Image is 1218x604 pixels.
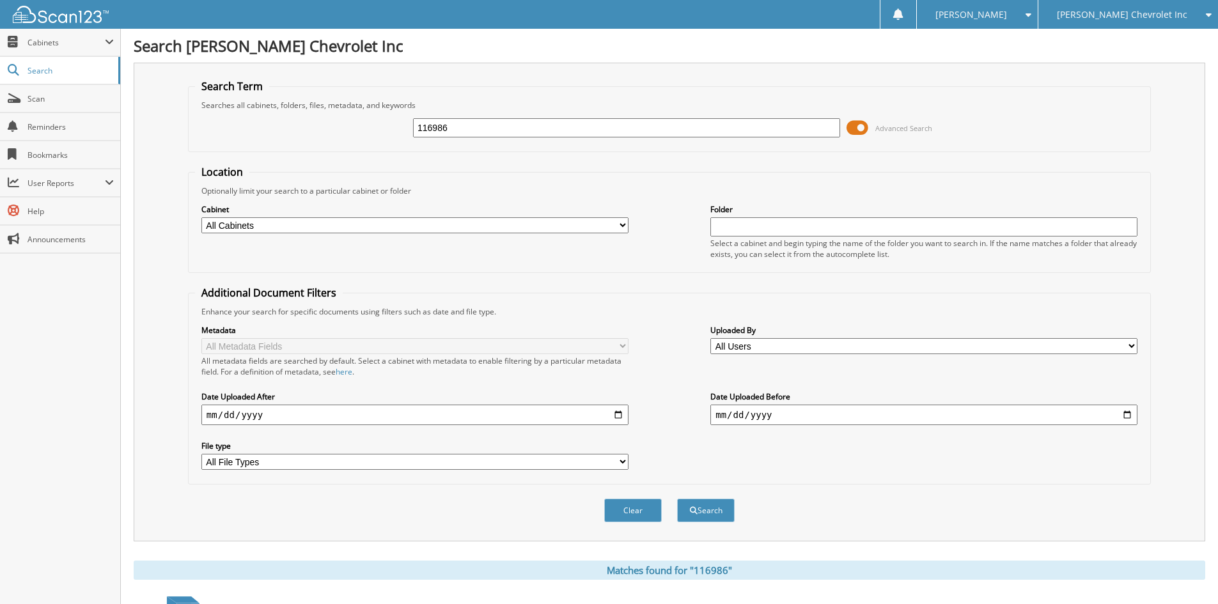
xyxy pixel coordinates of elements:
[195,100,1144,111] div: Searches all cabinets, folders, files, metadata, and keywords
[195,79,269,93] legend: Search Term
[13,6,109,23] img: scan123-logo-white.svg
[27,150,114,160] span: Bookmarks
[677,499,735,522] button: Search
[27,37,105,48] span: Cabinets
[935,11,1007,19] span: [PERSON_NAME]
[27,65,112,76] span: Search
[710,238,1137,259] div: Select a cabinet and begin typing the name of the folder you want to search in. If the name match...
[195,306,1144,317] div: Enhance your search for specific documents using filters such as date and file type.
[336,366,352,377] a: here
[201,355,629,377] div: All metadata fields are searched by default. Select a cabinet with metadata to enable filtering b...
[604,499,662,522] button: Clear
[195,185,1144,196] div: Optionally limit your search to a particular cabinet or folder
[710,405,1137,425] input: end
[27,93,114,104] span: Scan
[875,123,932,133] span: Advanced Search
[710,325,1137,336] label: Uploaded By
[27,234,114,245] span: Announcements
[27,178,105,189] span: User Reports
[134,561,1205,580] div: Matches found for "116986"
[195,165,249,179] legend: Location
[710,204,1137,215] label: Folder
[27,121,114,132] span: Reminders
[201,440,629,451] label: File type
[1057,11,1187,19] span: [PERSON_NAME] Chevrolet Inc
[710,391,1137,402] label: Date Uploaded Before
[27,206,114,217] span: Help
[195,286,343,300] legend: Additional Document Filters
[134,35,1205,56] h1: Search [PERSON_NAME] Chevrolet Inc
[201,405,629,425] input: start
[201,204,629,215] label: Cabinet
[201,391,629,402] label: Date Uploaded After
[201,325,629,336] label: Metadata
